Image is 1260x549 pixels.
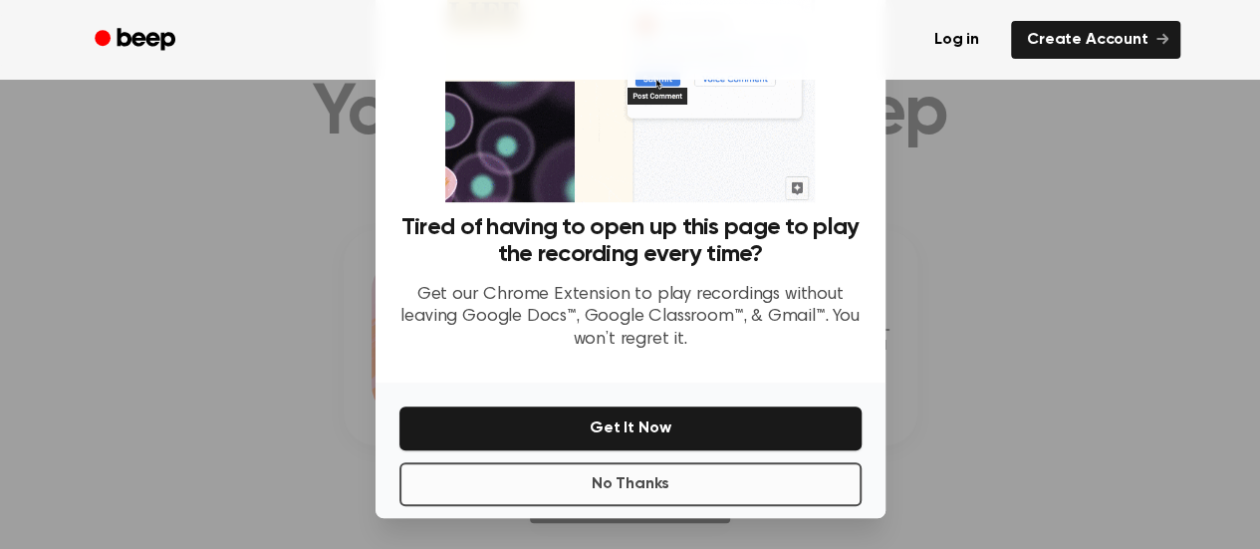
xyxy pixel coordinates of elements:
[914,17,999,63] a: Log in
[399,462,862,506] button: No Thanks
[1011,21,1180,59] a: Create Account
[81,21,193,60] a: Beep
[399,407,862,450] button: Get It Now
[399,214,862,268] h3: Tired of having to open up this page to play the recording every time?
[399,284,862,352] p: Get our Chrome Extension to play recordings without leaving Google Docs™, Google Classroom™, & Gm...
